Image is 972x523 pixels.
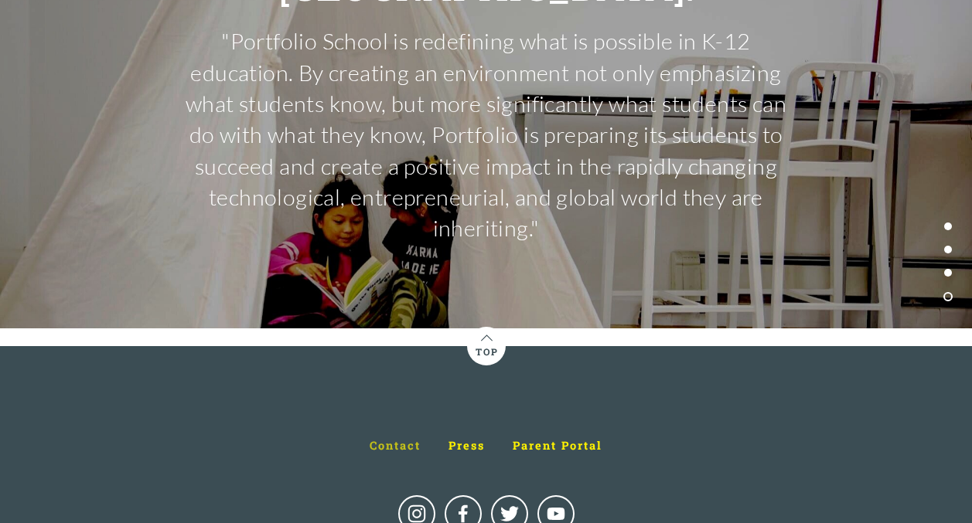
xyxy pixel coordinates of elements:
[513,438,602,453] span: Parent Portal
[467,328,506,356] a: Top
[513,436,602,453] a: Parent Portal
[177,25,796,243] p: "Portfolio School is redefining what is possible in K-12 education. By creating an environment no...
[370,438,421,453] span: Contact
[370,436,421,453] a: Contact
[448,436,485,453] a: Press
[448,438,485,453] span: Press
